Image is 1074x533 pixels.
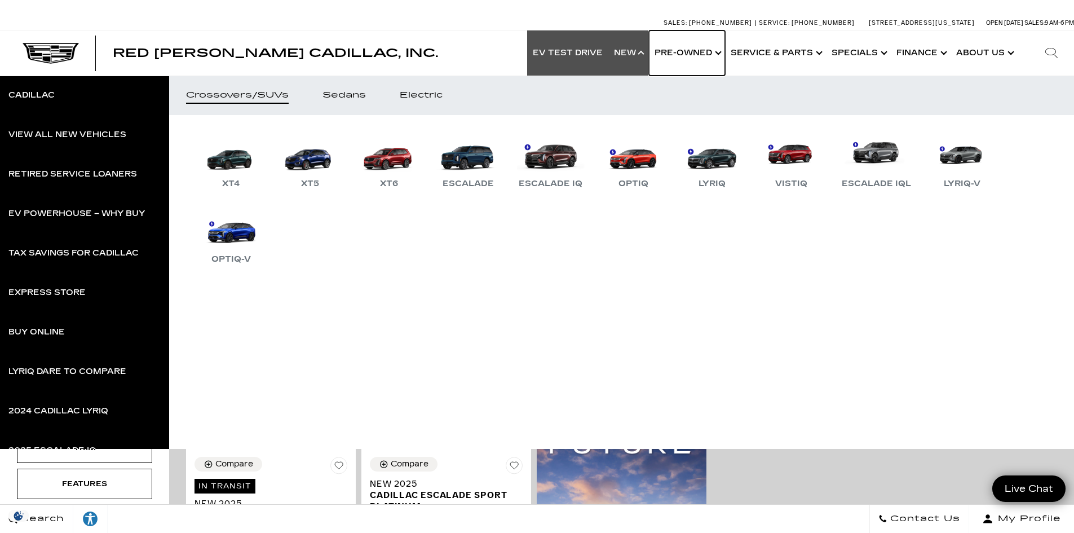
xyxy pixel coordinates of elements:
img: Cadillac Dark Logo with Cadillac White Text [23,43,79,64]
span: 9 AM-6 PM [1045,19,1074,27]
span: Cadillac Escalade Sport Platinum [370,490,514,512]
a: LYRIQ [678,132,746,191]
div: OPTIQ-V [206,253,257,266]
div: View All New Vehicles [8,131,126,139]
div: Cadillac [8,91,55,99]
div: LYRIQ-V [938,177,986,191]
div: Search [1029,30,1074,76]
div: XT6 [374,177,404,191]
div: Sedans [322,91,366,99]
div: 2025 Escalade IQ [8,447,96,455]
button: Compare Vehicle [195,457,262,472]
span: Red [PERSON_NAME] Cadillac, Inc. [113,46,438,60]
span: New 2025 [370,478,514,490]
div: Compare [215,459,253,469]
a: Explore your accessibility options [73,505,108,533]
div: Buy Online [8,328,65,336]
a: XT6 [355,132,423,191]
a: Specials [826,30,891,76]
a: Pre-Owned [649,30,725,76]
a: OPTIQ-V [197,208,265,266]
span: Live Chat [999,482,1059,495]
a: Contact Us [869,505,969,533]
span: Search [17,511,64,527]
a: Sales: [PHONE_NUMBER] [664,20,755,26]
span: My Profile [993,511,1061,527]
button: Open user profile menu [969,505,1074,533]
div: Express Store [8,289,86,297]
div: Tax Savings for Cadillac [8,249,139,257]
a: New 2025Cadillac Escalade Sport Platinum [370,478,523,512]
a: VISTIQ [757,132,825,191]
a: Red [PERSON_NAME] Cadillac, Inc. [113,47,438,59]
a: Sedans [306,76,383,115]
span: Open [DATE] [986,19,1023,27]
div: Escalade IQ [513,177,588,191]
div: VISTIQ [770,177,813,191]
a: Finance [891,30,951,76]
span: Contact Us [887,511,960,527]
a: Electric [383,76,459,115]
div: 2024 Cadillac LYRIQ [8,407,108,415]
div: XT5 [295,177,325,191]
span: [PHONE_NUMBER] [792,19,855,27]
img: Opt-Out Icon [6,510,32,522]
a: New [608,30,649,76]
div: Compare [391,459,428,469]
button: Compare Vehicle [370,457,437,472]
a: OPTIQ [599,132,667,191]
a: LYRIQ-V [928,132,996,191]
div: Explore your accessibility options [73,510,107,527]
div: Retired Service Loaners [8,170,137,178]
div: OPTIQ [613,177,654,191]
span: New 2025 [195,498,339,509]
a: [STREET_ADDRESS][US_STATE] [869,19,975,27]
span: In Transit [195,479,255,494]
div: XT4 [216,177,246,191]
div: Escalade [437,177,500,191]
span: Sales: [664,19,687,27]
div: EV Powerhouse – Why Buy [8,210,145,218]
div: LYRIQ [693,177,731,191]
section: Click to Open Cookie Consent Modal [6,510,32,522]
button: Save Vehicle [506,457,523,478]
a: XT4 [197,132,265,191]
div: Features [56,478,113,490]
a: Escalade IQ [513,132,588,191]
a: EV Test Drive [527,30,608,76]
div: LYRIQ Dare to Compare [8,368,126,376]
a: Escalade IQL [836,132,917,191]
a: Service: [PHONE_NUMBER] [755,20,858,26]
a: In TransitNew 2025Cadillac Escalade Sport Platinum [195,478,347,532]
span: Sales: [1024,19,1045,27]
span: [PHONE_NUMBER] [689,19,752,27]
button: Save Vehicle [330,457,347,478]
a: Service & Parts [725,30,826,76]
div: Crossovers/SUVs [186,91,289,99]
span: Service: [759,19,790,27]
div: Electric [400,91,443,99]
a: Live Chat [992,475,1066,502]
a: About Us [951,30,1018,76]
a: Crossovers/SUVs [169,76,306,115]
div: Escalade IQL [836,177,917,191]
a: Escalade [434,132,502,191]
a: XT5 [276,132,344,191]
div: FeaturesFeatures [17,469,152,499]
